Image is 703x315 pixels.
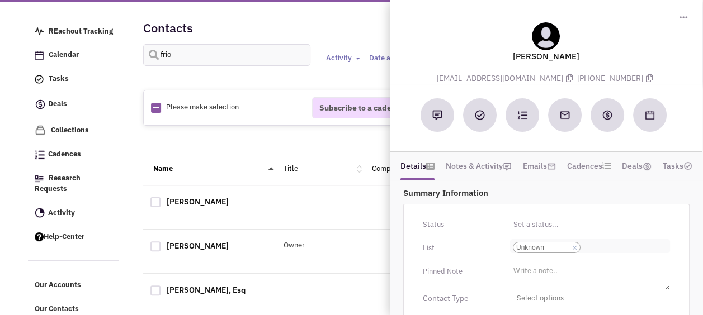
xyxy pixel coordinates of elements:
a: Research Requests [29,168,120,200]
a: Company [372,164,402,173]
img: Calendar.png [35,51,44,60]
a: Tasks [29,69,120,90]
img: icon-note.png [503,162,512,171]
img: Add a Task [475,110,485,120]
a: [PERSON_NAME], Esq [167,285,246,295]
img: Activity.png [35,208,45,218]
h2: Contacts [143,23,193,33]
div: Contact Type [416,293,503,304]
p: Summary Information [403,187,690,199]
div: List [416,239,503,257]
img: help.png [35,232,44,241]
input: ×Unknown [583,242,608,253]
a: Deals [29,93,120,117]
span: Calendar [49,50,79,60]
a: Help-Center [29,227,120,248]
a: [PERSON_NAME] [167,197,229,207]
span: Cadences [48,150,81,159]
a: Cadences [567,157,611,174]
a: Tasks [663,157,692,174]
div: Pinned Note [416,262,503,280]
a: Cadences [29,144,120,165]
img: Add a note [432,110,442,120]
input: Set a status... [510,216,670,233]
img: icon-collection-lavender.png [35,125,46,136]
span: Unknown [516,242,569,252]
a: Details [400,157,435,174]
img: Send an email [559,109,570,121]
a: Deals [622,157,652,174]
a: Notes & Activity [446,157,512,174]
img: Schedule a Meeting [645,111,654,120]
input: Search contacts [143,44,311,66]
span: Date added [369,53,407,63]
span: Our Contacts [35,304,79,313]
span: Please make selection [166,102,239,112]
a: Name [153,164,173,173]
img: Research.png [35,175,44,182]
img: icon-dealamount.png [643,162,652,171]
img: Subscribe to a cadence [517,110,527,120]
img: teammate.png [532,22,560,50]
span: Our Accounts [35,280,81,290]
span: Select options [510,290,670,307]
a: Activity [29,203,120,224]
div: Owner [276,240,365,251]
img: Create a deal [602,109,613,121]
div: Status [416,216,503,233]
button: Date added [365,52,419,64]
img: icon-deals.svg [35,98,46,111]
span: Activity [48,208,75,217]
span: [PHONE_NUMBER] [577,73,655,83]
a: Title [284,164,298,173]
button: Subscribe to a cadence [312,97,412,118]
img: Cadences_logo.png [35,150,45,159]
span: Tasks [49,74,69,84]
img: Rectangle.png [151,103,161,113]
a: REachout Tracking [29,21,120,42]
a: Calendar [29,45,120,66]
span: Research Requests [35,173,81,193]
img: icon-tasks.png [35,75,44,84]
a: [PERSON_NAME] [167,241,229,251]
span: REachout Tracking [49,26,113,36]
button: Activity [322,52,364,64]
img: TaskCount.png [683,161,692,170]
lable: [PERSON_NAME] [403,50,689,62]
a: × [572,243,577,253]
span: Activity [325,53,351,63]
span: Collections [51,125,89,135]
a: Emails [523,157,556,174]
a: Collections [29,120,120,141]
a: Our Accounts [29,275,120,296]
span: [EMAIL_ADDRESS][DOMAIN_NAME] [437,73,577,83]
img: icon-email-active-16.png [547,162,556,171]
